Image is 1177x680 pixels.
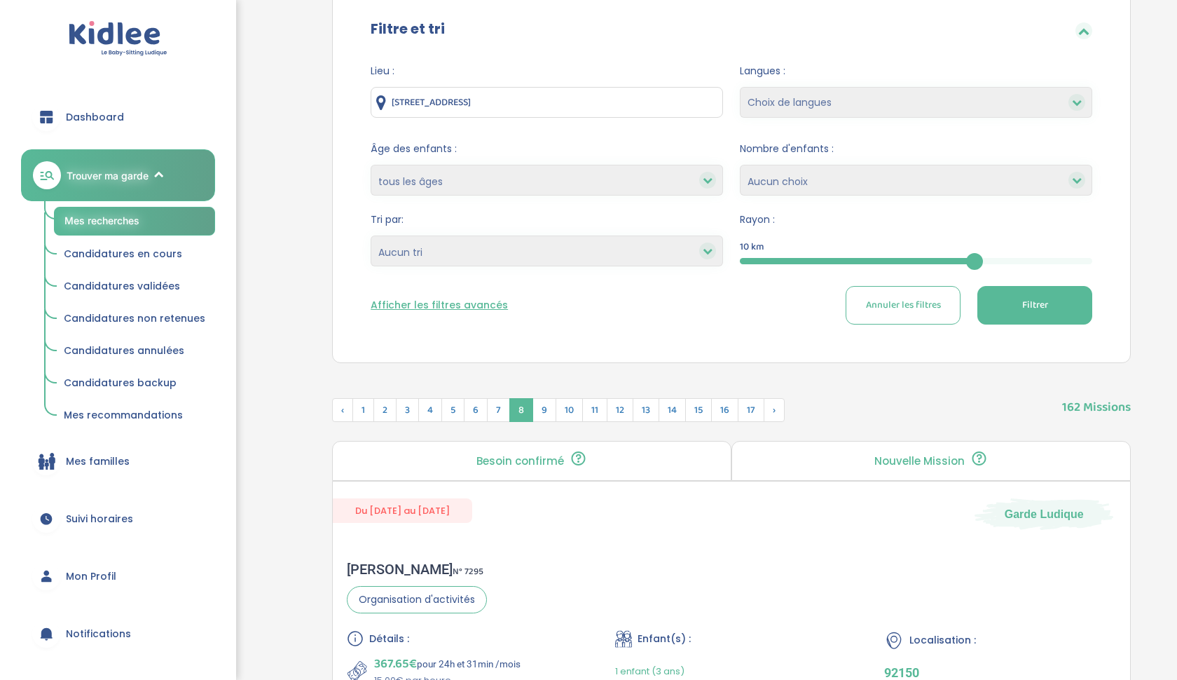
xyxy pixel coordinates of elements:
span: 13 [633,398,659,422]
span: 3 [396,398,419,422]
span: 8 [509,398,533,422]
p: pour 24h et 31min /mois [374,654,521,674]
a: Trouver ma garde [21,149,215,201]
span: 17 [738,398,764,422]
span: Détails : [369,632,409,646]
span: 5 [441,398,464,422]
span: 1 [352,398,374,422]
span: Lieu : [371,64,723,79]
span: Candidatures validées [64,279,180,293]
a: Candidatures backup [54,370,215,397]
span: Notifications [66,627,131,641]
span: Du [DATE] au [DATE] [333,498,472,523]
span: Trouver ma garde [67,168,149,183]
span: Mes recherches [64,215,139,226]
span: 6 [464,398,488,422]
a: Notifications [21,608,215,659]
span: Annuler les filtres [866,298,941,313]
a: Suivi horaires [21,494,215,544]
a: Candidatures en cours [54,241,215,268]
span: Filtrer [1022,298,1048,313]
span: 4 [418,398,442,422]
span: Rayon : [740,212,1092,227]
span: Candidatures backup [64,376,177,390]
span: Candidatures non retenues [64,311,205,325]
input: Ville ou code postale [371,87,723,118]
span: Enfant(s) : [638,632,691,646]
span: Dashboard [66,110,124,125]
a: Candidatures non retenues [54,306,215,332]
span: 15 [685,398,712,422]
span: 16 [711,398,738,422]
a: Dashboard [21,92,215,142]
span: Âge des enfants : [371,142,723,156]
span: Langues : [740,64,1092,79]
span: Suivant » [764,398,785,422]
span: Candidatures en cours [64,247,182,261]
span: Tri par: [371,212,723,227]
span: Nombre d'enfants : [740,142,1092,156]
span: 7 [487,398,510,422]
span: Mes familles [66,454,130,469]
div: [PERSON_NAME] [347,561,487,578]
span: 1 enfant (3 ans) [615,665,684,678]
a: Mes recherches [54,207,215,236]
a: Mon Profil [21,551,215,601]
span: 12 [607,398,633,422]
span: 9 [532,398,556,422]
span: Mon Profil [66,569,116,584]
span: ‹ [332,398,353,422]
button: Annuler les filtres [846,286,961,325]
span: 2 [373,398,397,422]
span: Organisation d'activités [347,586,487,613]
p: Besoin confirmé [476,456,564,467]
img: logo.svg [69,21,167,57]
span: 11 [582,398,607,422]
span: Garde Ludique [1005,506,1084,522]
a: Mes familles [21,436,215,487]
span: 367.65€ [374,654,417,674]
span: Suivi horaires [66,512,133,526]
a: Candidatures annulées [54,338,215,365]
span: 10 km [740,240,764,254]
span: Mes recommandations [64,408,183,422]
span: N° 7295 [453,564,483,579]
label: Filtre et tri [371,18,445,39]
p: Nouvelle Mission [874,456,965,467]
a: Candidatures validées [54,273,215,300]
a: Mes recommandations [54,402,215,429]
span: Localisation : [909,633,976,648]
button: Afficher les filtres avancés [371,298,508,313]
span: 10 [556,398,583,422]
span: 162 Missions [1062,384,1131,417]
button: Filtrer [977,286,1092,325]
span: 14 [659,398,686,422]
span: Candidatures annulées [64,344,184,358]
p: 92150 [884,665,1116,680]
